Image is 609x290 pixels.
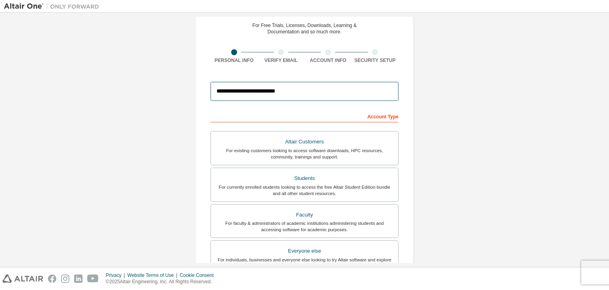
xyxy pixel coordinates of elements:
div: Everyone else [216,246,393,257]
div: Create an Altair One Account [243,8,366,17]
div: For currently enrolled students looking to access the free Altair Student Edition bundle and all ... [216,184,393,197]
div: Cookie Consent [180,272,218,278]
div: Account Info [304,57,352,64]
div: Account Type [211,110,398,122]
p: © 2025 Altair Engineering, Inc. All Rights Reserved. [106,278,218,285]
div: Security Setup [352,57,399,64]
div: Verify Email [258,57,305,64]
div: For faculty & administrators of academic institutions administering students and accessing softwa... [216,220,393,233]
img: facebook.svg [48,275,56,283]
img: Altair One [4,2,103,10]
div: For Free Trials, Licenses, Downloads, Learning & Documentation and so much more. [253,22,357,35]
img: instagram.svg [61,275,69,283]
div: Students [216,173,393,184]
div: For existing customers looking to access software downloads, HPC resources, community, trainings ... [216,147,393,160]
div: Website Terms of Use [127,272,180,278]
div: Privacy [106,272,127,278]
img: altair_logo.svg [2,275,43,283]
img: youtube.svg [87,275,99,283]
div: For individuals, businesses and everyone else looking to try Altair software and explore our prod... [216,257,393,269]
div: Faculty [216,209,393,220]
div: Personal Info [211,57,258,64]
img: linkedin.svg [74,275,82,283]
div: Altair Customers [216,136,393,147]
